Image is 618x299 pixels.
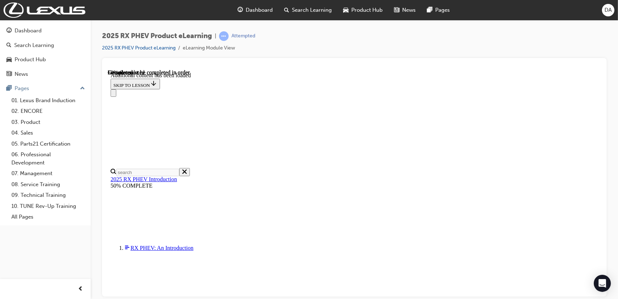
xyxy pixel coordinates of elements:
[215,32,216,40] span: |
[351,6,383,14] span: Product Hub
[3,23,88,82] button: DashboardSearch LearningProduct HubNews
[343,6,348,15] span: car-icon
[605,6,612,14] span: DA
[394,6,399,15] span: news-icon
[3,9,52,20] button: SKIP TO LESSON
[3,107,69,113] a: 2025 RX PHEV Introduction
[6,42,11,49] span: search-icon
[9,190,88,201] a: 09. Technical Training
[602,4,614,16] button: DA
[284,6,289,15] span: search-icon
[292,6,332,14] span: Search Learning
[219,31,229,41] span: learningRecordVerb_ATTEMPT-icon
[232,3,278,17] a: guage-iconDashboard
[421,3,455,17] a: pages-iconPages
[71,99,82,107] button: Close search menu
[15,56,46,64] div: Product Hub
[337,3,388,17] a: car-iconProduct Hub
[402,6,416,14] span: News
[102,45,176,51] a: 2025 RX PHEV Product eLearning
[427,6,432,15] span: pages-icon
[3,113,490,120] div: 50% COMPLETE
[6,71,12,78] span: news-icon
[278,3,337,17] a: search-iconSearch Learning
[6,57,12,63] span: car-icon
[9,201,88,212] a: 10. TUNE Rev-Up Training
[9,168,88,179] a: 07. Management
[4,2,85,18] img: Trak
[3,39,88,52] a: Search Learning
[78,285,84,294] span: prev-icon
[6,85,12,92] span: pages-icon
[3,53,88,66] a: Product Hub
[9,138,88,149] a: 05. Parts21 Certification
[246,6,273,14] span: Dashboard
[3,20,9,27] button: Close navigation menu
[9,106,88,117] a: 02. ENCORE
[9,99,71,107] input: Search
[6,13,49,19] span: SKIP TO LESSON
[102,32,212,40] span: 2025 RX PHEV Product eLearning
[3,24,88,37] a: Dashboard
[9,117,88,128] a: 03. Product
[15,70,28,78] div: News
[3,82,88,95] button: Pages
[6,28,12,34] span: guage-icon
[594,275,611,292] div: Open Intercom Messenger
[3,68,88,81] a: News
[9,179,88,190] a: 08. Service Training
[388,3,421,17] a: news-iconNews
[9,211,88,222] a: All Pages
[9,149,88,168] a: 06. Professional Development
[9,95,88,106] a: 01. Lexus Brand Induction
[435,6,450,14] span: Pages
[15,27,42,35] div: Dashboard
[3,3,490,9] div: Additional content has been loaded
[80,84,85,93] span: up-icon
[14,41,54,49] div: Search Learning
[9,127,88,138] a: 04. Sales
[231,33,255,40] div: Attempted
[183,44,235,52] li: eLearning Module View
[238,6,243,15] span: guage-icon
[15,84,29,93] div: Pages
